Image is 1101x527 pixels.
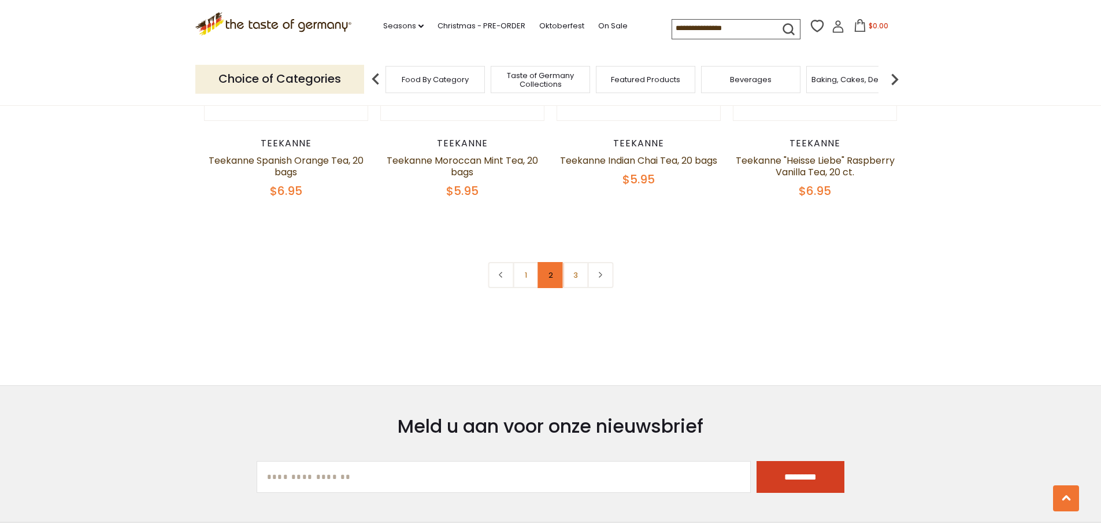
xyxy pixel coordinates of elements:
[557,138,721,149] div: Teekanne
[622,171,655,187] span: $5.95
[539,20,584,32] a: Oktoberfest
[364,68,387,91] img: previous arrow
[438,20,525,32] a: Christmas - PRE-ORDER
[611,75,680,84] a: Featured Products
[562,262,588,288] a: 3
[811,75,901,84] a: Baking, Cakes, Desserts
[733,138,898,149] div: Teekanne
[387,154,538,179] a: Teekanne Moroccan Mint Tea, 20 bags
[799,183,831,199] span: $6.95
[869,21,888,31] span: $0.00
[195,65,364,93] p: Choice of Categories
[598,20,628,32] a: On Sale
[257,415,845,438] h3: Meld u aan voor onze nieuwsbrief
[883,68,906,91] img: next arrow
[736,154,895,179] a: Teekanne "Heisse Liebe" Raspberry Vanilla Tea, 20 ct.
[494,71,587,89] a: Taste of Germany Collections
[730,75,772,84] a: Beverages
[560,154,717,167] a: Teekanne Indian Chai Tea, 20 bags
[270,183,302,199] span: $6.95
[847,19,896,36] button: $0.00
[383,20,424,32] a: Seasons
[380,138,545,149] div: Teekanne
[513,262,539,288] a: 1
[537,262,564,288] a: 2
[204,138,369,149] div: Teekanne
[209,154,364,179] a: Teekanne Spanish Orange Tea, 20 bags
[402,75,469,84] a: Food By Category
[446,183,479,199] span: $5.95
